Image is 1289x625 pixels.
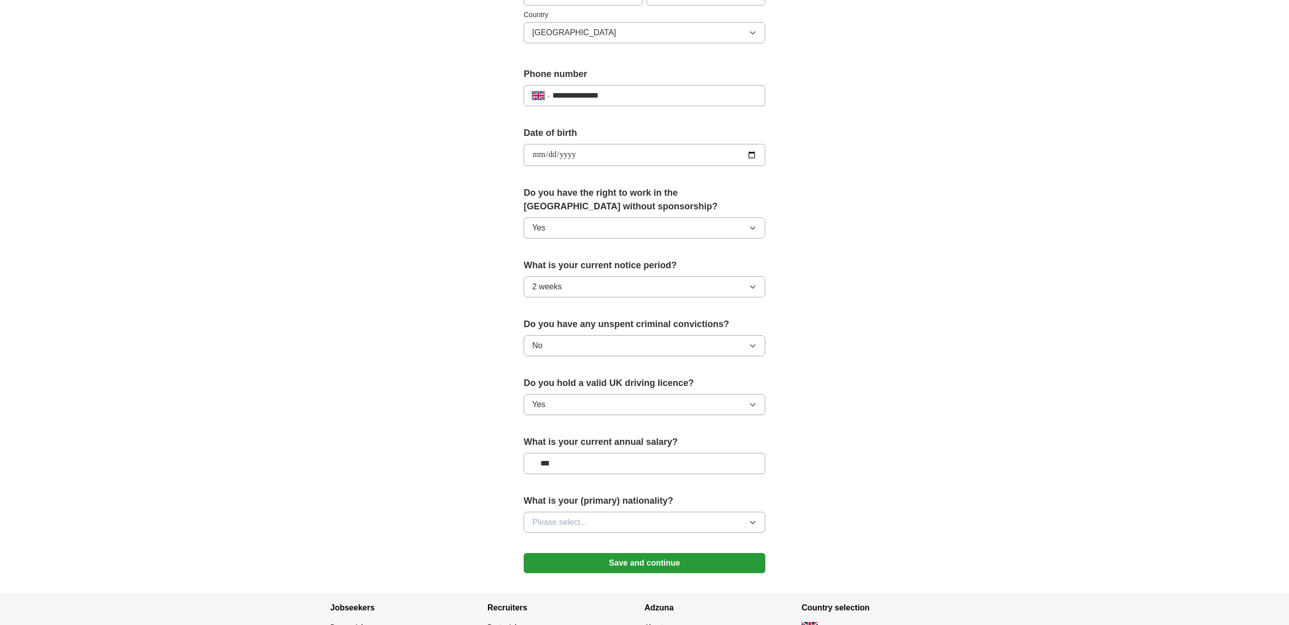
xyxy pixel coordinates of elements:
[524,553,765,573] button: Save and continue
[524,217,765,239] button: Yes
[524,126,765,140] label: Date of birth
[524,394,765,415] button: Yes
[532,516,587,528] span: Please select...
[524,22,765,43] button: [GEOGRAPHIC_DATA]
[532,340,542,352] span: No
[532,222,545,234] span: Yes
[524,494,765,508] label: What is your (primary) nationality?
[532,27,616,39] span: [GEOGRAPHIC_DATA]
[524,318,765,331] label: Do you have any unspent criminal convictions?
[524,10,765,20] label: Country
[524,276,765,297] button: 2 weeks
[802,594,959,622] h4: Country selection
[524,186,765,213] label: Do you have the right to work in the [GEOGRAPHIC_DATA] without sponsorship?
[524,512,765,533] button: Please select...
[524,335,765,356] button: No
[532,399,545,411] span: Yes
[524,67,765,81] label: Phone number
[532,281,562,293] span: 2 weeks
[524,435,765,449] label: What is your current annual salary?
[524,259,765,272] label: What is your current notice period?
[524,376,765,390] label: Do you hold a valid UK driving licence?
